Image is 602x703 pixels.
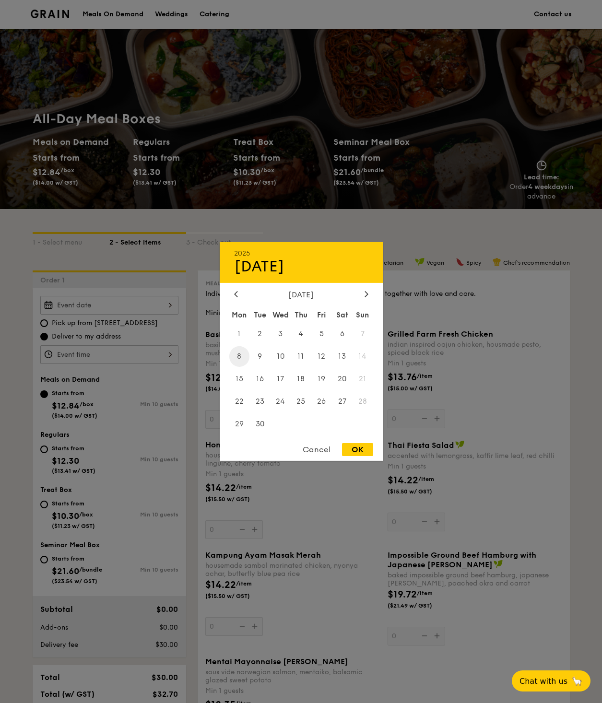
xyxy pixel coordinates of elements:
[291,346,311,367] span: 11
[234,258,368,276] div: [DATE]
[249,324,270,344] span: 2
[249,369,270,389] span: 16
[353,391,373,411] span: 28
[291,391,311,411] span: 25
[311,324,332,344] span: 5
[519,677,567,686] span: Chat with us
[293,443,340,456] div: Cancel
[270,369,291,389] span: 17
[353,324,373,344] span: 7
[234,290,368,299] div: [DATE]
[311,346,332,367] span: 12
[229,413,250,434] span: 29
[291,324,311,344] span: 4
[353,306,373,324] div: Sun
[332,306,353,324] div: Sat
[229,369,250,389] span: 15
[291,369,311,389] span: 18
[249,306,270,324] div: Tue
[353,369,373,389] span: 21
[249,391,270,411] span: 23
[512,670,590,691] button: Chat with us🦙
[353,346,373,367] span: 14
[229,391,250,411] span: 22
[234,249,368,258] div: 2025
[571,676,583,687] span: 🦙
[270,391,291,411] span: 24
[291,306,311,324] div: Thu
[270,306,291,324] div: Wed
[332,391,353,411] span: 27
[270,346,291,367] span: 10
[270,324,291,344] span: 3
[311,369,332,389] span: 19
[332,369,353,389] span: 20
[249,413,270,434] span: 30
[311,306,332,324] div: Fri
[229,346,250,367] span: 8
[229,306,250,324] div: Mon
[311,391,332,411] span: 26
[332,346,353,367] span: 13
[332,324,353,344] span: 6
[249,346,270,367] span: 9
[342,443,373,456] div: OK
[229,324,250,344] span: 1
